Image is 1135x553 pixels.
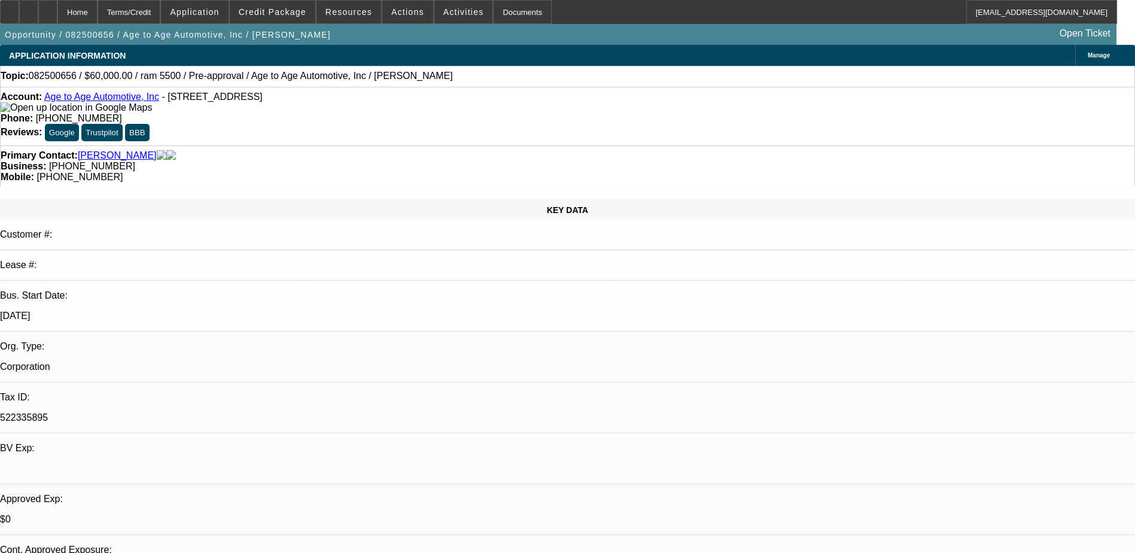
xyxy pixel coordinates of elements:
[125,124,150,141] button: BBB
[382,1,433,23] button: Actions
[161,1,228,23] button: Application
[1,127,42,137] strong: Reviews:
[547,205,588,215] span: KEY DATA
[157,150,166,161] img: facebook-icon.png
[162,92,262,102] span: - [STREET_ADDRESS]
[1,150,78,161] strong: Primary Contact:
[1088,52,1110,59] span: Manage
[1,161,46,171] strong: Business:
[5,30,331,39] span: Opportunity / 082500656 / Age to Age Automotive, Inc / [PERSON_NAME]
[443,7,484,17] span: Activities
[1,102,152,113] img: Open up location in Google Maps
[81,124,122,141] button: Trustpilot
[325,7,372,17] span: Resources
[434,1,493,23] button: Activities
[230,1,315,23] button: Credit Package
[44,92,159,102] a: Age to Age Automotive, Inc
[1,92,42,102] strong: Account:
[1,102,152,113] a: View Google Maps
[1,172,34,182] strong: Mobile:
[45,124,79,141] button: Google
[36,113,122,123] span: [PHONE_NUMBER]
[166,150,176,161] img: linkedin-icon.png
[1,113,33,123] strong: Phone:
[170,7,219,17] span: Application
[1055,23,1115,44] a: Open Ticket
[239,7,306,17] span: Credit Package
[29,71,453,81] span: 082500656 / $60,000.00 / ram 5500 / Pre-approval / Age to Age Automotive, Inc / [PERSON_NAME]
[49,161,135,171] span: [PHONE_NUMBER]
[36,172,123,182] span: [PHONE_NUMBER]
[1,71,29,81] strong: Topic:
[317,1,381,23] button: Resources
[9,51,126,60] span: APPLICATION INFORMATION
[78,150,157,161] a: [PERSON_NAME]
[391,7,424,17] span: Actions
